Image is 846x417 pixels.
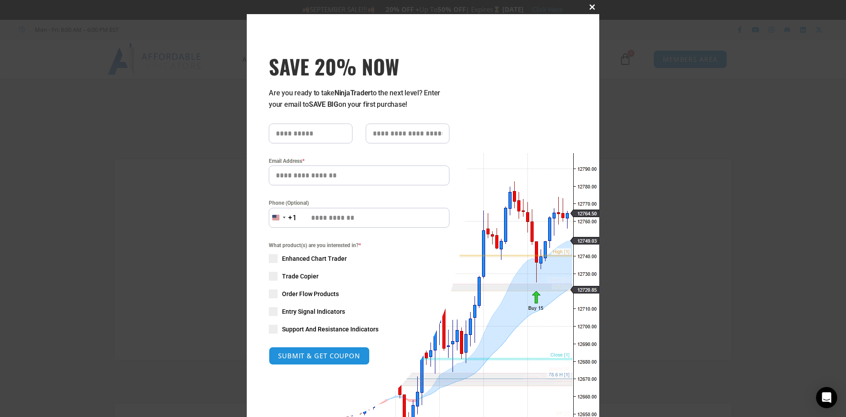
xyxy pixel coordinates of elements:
button: Selected country [269,208,297,228]
span: SAVE 20% NOW [269,54,449,79]
span: Support And Resistance Indicators [282,325,378,334]
span: Enhanced Chart Trader [282,254,347,263]
p: Are you ready to take to the next level? Enter your email to on your first purchase! [269,87,449,110]
label: Email Address [269,157,449,165]
span: Order Flow Products [282,289,339,298]
span: Entry Signal Indicators [282,307,345,316]
label: Enhanced Chart Trader [269,254,449,263]
label: Entry Signal Indicators [269,307,449,316]
div: +1 [288,212,297,224]
div: Open Intercom Messenger [816,387,837,408]
button: SUBMIT & GET COUPON [269,347,370,365]
label: Order Flow Products [269,289,449,298]
strong: SAVE BIG [309,100,338,109]
strong: NinjaTrader [334,89,371,97]
label: Phone (Optional) [269,199,449,207]
label: Trade Copier [269,272,449,281]
label: Support And Resistance Indicators [269,325,449,334]
span: What product(s) are you interested in? [269,241,449,250]
span: Trade Copier [282,272,319,281]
